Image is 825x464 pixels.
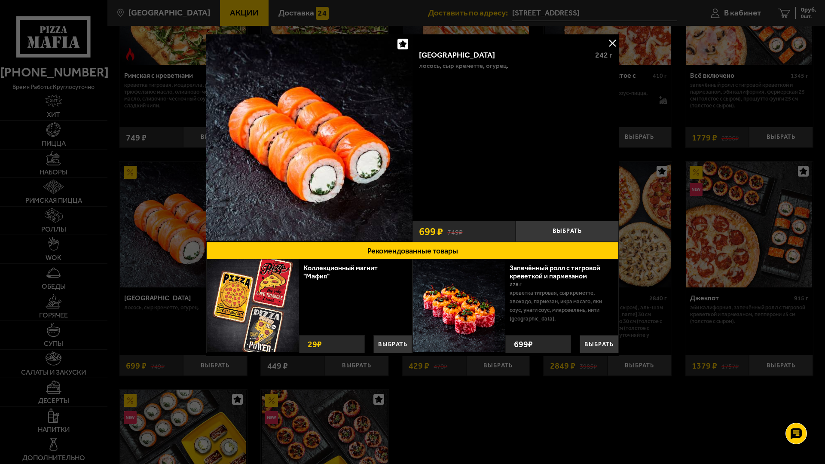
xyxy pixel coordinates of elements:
[447,227,463,236] s: 749 ₽
[206,242,619,259] button: Рекомендованные товары
[510,264,600,280] a: Запечённый ролл с тигровой креветкой и пармезаном
[512,336,535,353] strong: 699 ₽
[373,335,412,353] button: Выбрать
[580,335,618,353] button: Выбрать
[419,51,588,60] div: [GEOGRAPHIC_DATA]
[206,34,412,242] a: Филадельфия
[419,62,508,69] p: лосось, Сыр креметте, огурец.
[206,34,412,241] img: Филадельфия
[595,50,612,60] span: 242 г
[306,336,324,353] strong: 29 ₽
[510,289,612,323] p: креветка тигровая, Сыр креметте, авокадо, пармезан, икра масаго, яки соус, унаги соус, микрозелен...
[303,264,378,280] a: Коллекционный магнит "Мафия"
[510,281,522,287] span: 278 г
[516,221,619,242] button: Выбрать
[419,226,443,237] span: 699 ₽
